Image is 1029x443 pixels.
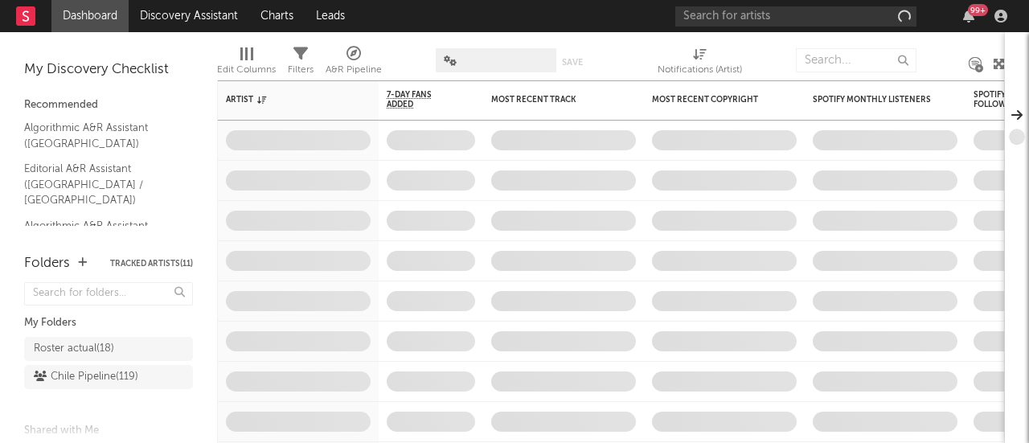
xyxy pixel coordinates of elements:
button: Save [562,58,583,67]
div: Most Recent Track [491,95,612,105]
a: Roster actual(18) [24,337,193,361]
div: My Folders [24,314,193,333]
a: Chile Pipeline(119) [24,365,193,389]
input: Search for artists [675,6,916,27]
div: Most Recent Copyright [652,95,773,105]
div: My Discovery Checklist [24,60,193,80]
div: Folders [24,254,70,273]
span: 7-Day Fans Added [387,90,451,109]
div: Notifications (Artist) [658,40,742,87]
button: Tracked Artists(11) [110,260,193,268]
a: Algorithmic A&R Assistant ([GEOGRAPHIC_DATA]) [24,217,177,250]
div: Edit Columns [217,40,276,87]
input: Search... [796,48,916,72]
div: A&R Pipeline [326,40,382,87]
div: Filters [288,60,314,80]
div: Spotify Monthly Listeners [813,95,933,105]
input: Search for folders... [24,282,193,306]
div: Artist [226,95,346,105]
div: Edit Columns [217,60,276,80]
div: A&R Pipeline [326,60,382,80]
a: Editorial A&R Assistant ([GEOGRAPHIC_DATA] / [GEOGRAPHIC_DATA]) [24,160,177,209]
div: Notifications (Artist) [658,60,742,80]
div: Roster actual ( 18 ) [34,339,114,359]
div: Chile Pipeline ( 119 ) [34,367,138,387]
button: 99+ [963,10,974,23]
div: 99 + [968,4,988,16]
a: Algorithmic A&R Assistant ([GEOGRAPHIC_DATA]) [24,119,177,152]
div: Filters [288,40,314,87]
div: Shared with Me [24,421,193,441]
div: Recommended [24,96,193,115]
